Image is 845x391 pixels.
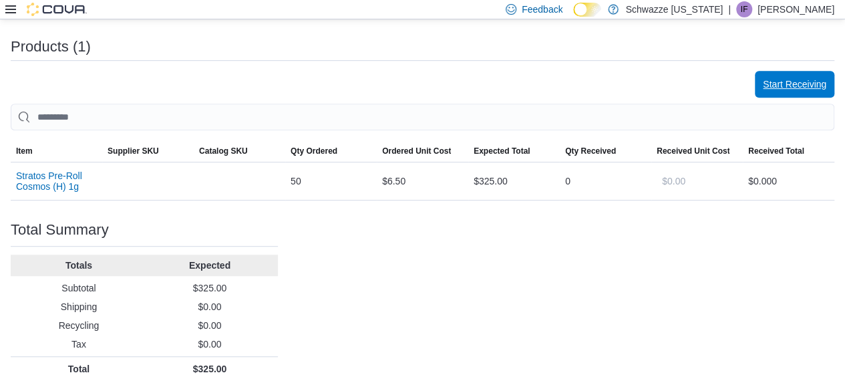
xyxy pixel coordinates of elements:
[16,362,142,376] p: Total
[11,39,91,55] h3: Products (1)
[748,146,804,156] span: Received Total
[377,168,468,194] div: $6.50
[625,1,723,17] p: Schwazze [US_STATE]
[522,3,562,16] span: Feedback
[748,173,829,189] div: $0.00 0
[147,338,273,351] p: $0.00
[16,281,142,295] p: Subtotal
[560,140,651,162] button: Qty Received
[147,281,273,295] p: $325.00
[662,174,685,188] span: $0.00
[728,1,731,17] p: |
[743,140,834,162] button: Received Total
[285,140,377,162] button: Qty Ordered
[11,222,109,238] h3: Total Summary
[11,140,102,162] button: Item
[16,300,142,313] p: Shipping
[194,140,285,162] button: Catalog SKU
[16,319,142,332] p: Recycling
[741,1,748,17] span: IF
[755,71,834,98] button: Start Receiving
[382,146,451,156] span: Ordered Unit Cost
[560,168,651,194] div: 0
[757,1,834,17] p: [PERSON_NAME]
[651,140,743,162] button: Received Unit Cost
[108,146,159,156] span: Supplier SKU
[147,259,273,272] p: Expected
[147,362,273,376] p: $325.00
[199,146,248,156] span: Catalog SKU
[16,170,97,192] button: Stratos Pre-Roll Cosmos (H) 1g
[573,3,601,17] input: Dark Mode
[763,78,826,91] span: Start Receiving
[147,300,273,313] p: $0.00
[377,140,468,162] button: Ordered Unit Cost
[27,3,87,16] img: Cova
[16,259,142,272] p: Totals
[657,168,691,194] button: $0.00
[147,319,273,332] p: $0.00
[16,146,33,156] span: Item
[736,1,752,17] div: Isabel Flores
[102,140,194,162] button: Supplier SKU
[285,168,377,194] div: 50
[657,146,729,156] span: Received Unit Cost
[565,146,616,156] span: Qty Received
[16,338,142,351] p: Tax
[474,146,530,156] span: Expected Total
[291,146,337,156] span: Qty Ordered
[468,168,560,194] div: $325.00
[468,140,560,162] button: Expected Total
